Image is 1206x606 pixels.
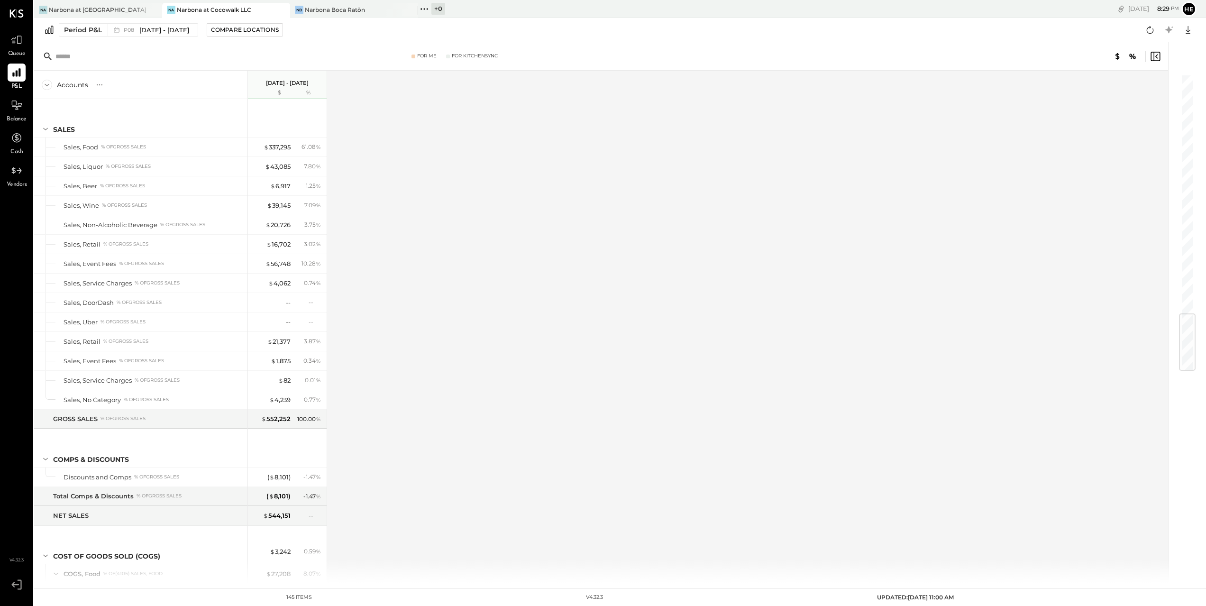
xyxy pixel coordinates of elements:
[160,221,205,228] div: % of GROSS SALES
[266,240,272,248] span: $
[0,31,33,58] a: Queue
[316,376,321,384] span: %
[305,6,365,14] div: Narbona Boca Ratōn
[7,181,27,189] span: Vendors
[293,89,324,97] div: %
[64,376,132,385] div: Sales, Service Charges
[316,395,321,403] span: %
[53,455,129,464] div: Comps & Discounts
[303,473,321,481] div: - 1.47
[8,50,26,58] span: Queue
[59,23,198,37] button: Period P&L P08[DATE] - [DATE]
[265,259,291,268] div: 56,748
[64,182,97,191] div: Sales, Beer
[0,64,33,91] a: P&L
[270,548,275,555] span: $
[309,298,321,306] div: --
[267,202,272,209] span: $
[103,570,163,577] div: % of (4105) Sales, Food
[270,547,291,556] div: 3,242
[64,357,116,366] div: Sales, Event Fees
[64,143,98,152] div: Sales, Food
[0,96,33,124] a: Balance
[261,415,266,422] span: $
[119,358,164,364] div: % of GROSS SALES
[306,182,321,190] div: 1.25
[269,473,274,481] span: $
[1116,4,1126,14] div: copy link
[316,547,321,555] span: %
[0,129,33,156] a: Cash
[0,162,33,189] a: Vendors
[304,162,321,171] div: 7.80
[316,240,321,248] span: %
[269,396,274,404] span: $
[101,144,146,150] div: % of GROSS SALES
[452,53,498,59] div: For KitchenSync
[316,143,321,150] span: %
[266,492,291,501] div: ( 8,101 )
[135,377,180,384] div: % of GROSS SALES
[64,279,132,288] div: Sales, Service Charges
[117,299,162,306] div: % of GROSS SALES
[304,201,321,210] div: 7.09
[7,115,27,124] span: Balance
[267,337,291,346] div: 21,377
[266,570,271,578] span: $
[1181,1,1197,17] button: He
[264,143,269,151] span: $
[269,492,274,500] span: $
[134,474,179,480] div: % of GROSS SALES
[139,26,189,35] span: [DATE] - [DATE]
[137,493,182,499] div: % of GROSS SALES
[309,512,321,520] div: --
[268,279,291,288] div: 4,062
[316,279,321,286] span: %
[103,241,148,248] div: % of GROSS SALES
[103,338,148,345] div: % of GROSS SALES
[253,89,291,97] div: $
[267,338,273,345] span: $
[64,220,157,230] div: Sales, Non-Alcoholic Beverage
[265,221,271,229] span: $
[586,594,603,601] div: v 4.32.3
[64,337,100,346] div: Sales, Retail
[265,163,270,170] span: $
[49,6,148,14] div: Narbona at [GEOGRAPHIC_DATA] LLC
[316,473,321,480] span: %
[316,492,321,500] span: %
[297,415,321,423] div: 100.00
[304,240,321,248] div: 3.02
[417,53,437,59] div: For Me
[431,3,445,15] div: + 0
[304,279,321,287] div: 0.74
[270,182,291,191] div: 6,917
[39,6,47,14] div: Na
[263,511,291,520] div: 544,151
[303,492,321,501] div: - 1.47
[301,143,321,151] div: 61.08
[269,395,291,404] div: 4,239
[295,6,303,14] div: NB
[265,162,291,171] div: 43,085
[304,220,321,229] div: 3.75
[10,148,23,156] span: Cash
[11,83,22,91] span: P&L
[271,357,291,366] div: 1,875
[177,6,251,14] div: Narbona at Cocowalk LLC
[53,551,160,561] div: COST OF GOODS SOLD (COGS)
[316,259,321,267] span: %
[124,28,137,33] span: P08
[316,357,321,364] span: %
[106,163,151,170] div: % of GROSS SALES
[53,511,89,520] div: NET SALES
[316,182,321,189] span: %
[64,259,116,268] div: Sales, Event Fees
[53,492,134,501] div: Total Comps & Discounts
[64,162,103,171] div: Sales, Liquor
[207,23,283,37] button: Compare Locations
[271,357,276,365] span: $
[100,319,146,325] div: % of GROSS SALES
[286,298,291,307] div: --
[266,240,291,249] div: 16,702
